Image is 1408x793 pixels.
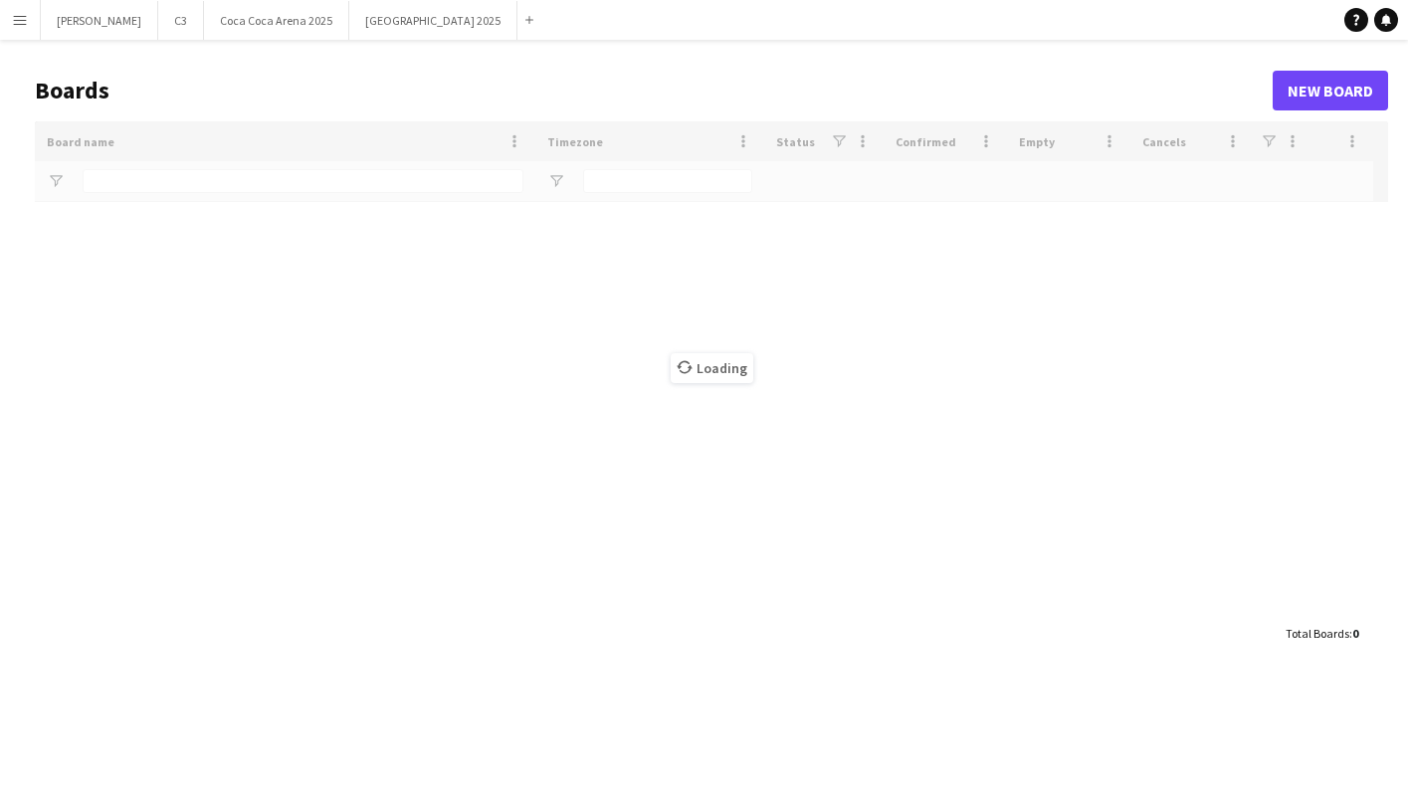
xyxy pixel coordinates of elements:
[158,1,204,40] button: C3
[671,353,753,383] span: Loading
[35,76,1273,105] h1: Boards
[1286,614,1358,653] div: :
[1286,626,1349,641] span: Total Boards
[1273,71,1388,110] a: New Board
[204,1,349,40] button: Coca Coca Arena 2025
[41,1,158,40] button: [PERSON_NAME]
[349,1,517,40] button: [GEOGRAPHIC_DATA] 2025
[1352,626,1358,641] span: 0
